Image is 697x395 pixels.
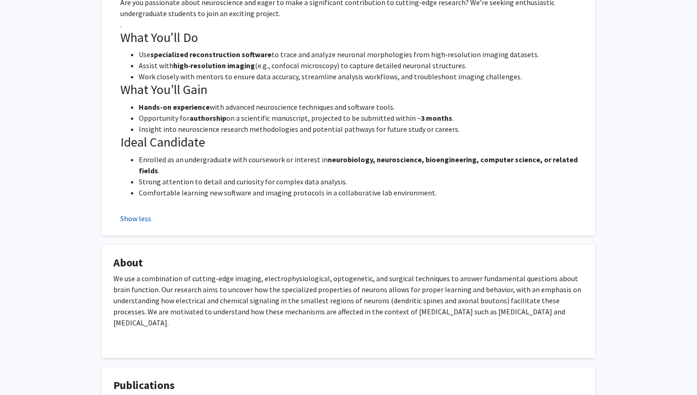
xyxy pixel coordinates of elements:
[189,113,226,123] strong: authorship
[120,135,584,150] h3: Ideal Candidate
[173,61,255,70] strong: high‐resolution imaging
[113,273,584,347] div: We use a combination of cutting-edge imaging, electrophysiological, optogenetic, and surgical tec...
[7,354,39,388] iframe: Chat
[113,256,584,270] h4: About
[150,50,272,59] strong: specialized reconstruction software
[139,155,578,175] strong: neurobiology, neuroscience, bioengineering, computer science, or related fields
[139,71,584,82] li: Work closely with mentors to ensure data accuracy, streamline analysis workflows, and troubleshoo...
[421,113,452,123] strong: 3 months
[120,30,584,46] h3: What You'll Do
[120,19,584,30] p: .
[113,379,584,392] h4: Publications
[120,213,151,224] button: Show less
[120,82,584,98] h3: What You’ll Gain
[139,112,584,124] li: Opportunity for on a scientific manuscript, projected to be submitted within ~ .
[139,187,584,198] li: Comfortable learning new software and imaging protocols in a collaborative lab environment.
[139,60,584,71] li: Assist with (e.g., confocal microscopy) to capture detailed neuronal structures.
[139,49,584,60] li: Use to trace and analyze neuronal morphologies from high‐resolution imaging datasets.
[139,154,584,176] li: Enrolled as an undergraduate with coursework or interest in .
[139,101,584,112] li: with advanced neuroscience techniques and software tools.
[139,176,584,187] li: Strong attention to detail and curiosity for complex data analysis.
[139,124,584,135] li: Insight into neuroscience research methodologies and potential pathways for future study or careers.
[139,102,210,112] strong: Hands-on experience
